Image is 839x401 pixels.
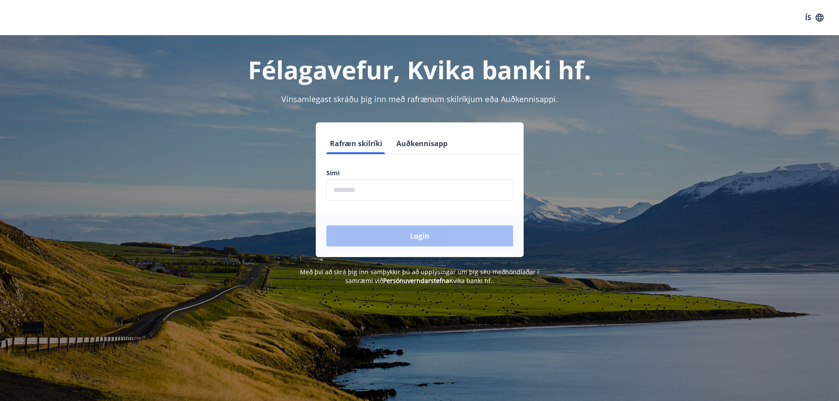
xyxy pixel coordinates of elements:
span: Vinsamlegast skráðu þig inn með rafrænum skilríkjum eða Auðkennisappi. [281,94,558,104]
label: Sími [326,169,513,177]
h1: Félagavefur, Kvika banki hf. [113,53,726,86]
a: Persónuverndarstefna [383,276,449,285]
button: Auðkennisapp [393,133,451,154]
span: Með því að skrá þig inn samþykkir þú að upplýsingar um þig séu meðhöndlaðar í samræmi við Kvika b... [300,268,539,285]
button: ÍS [800,10,828,26]
button: Rafræn skilríki [326,133,386,154]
